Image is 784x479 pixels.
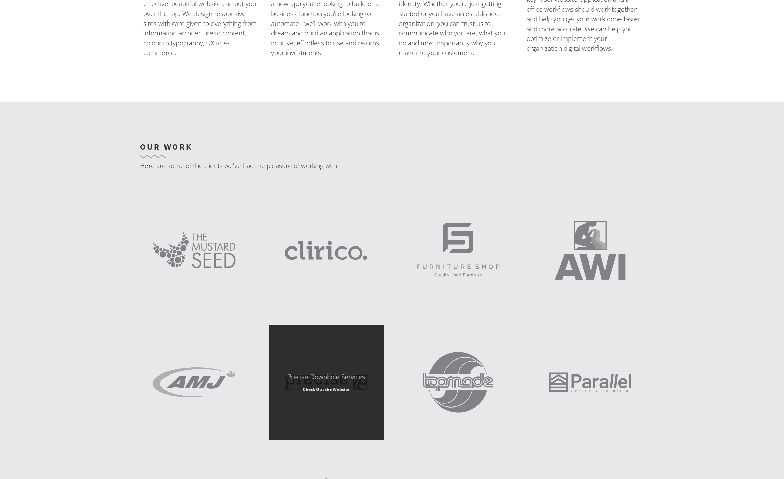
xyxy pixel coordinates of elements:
h1: Our Work [140,143,346,151]
img: AMJ Campbell Calgary [137,325,252,440]
img: The Mustard Seed [137,193,252,307]
p: Precise Downhole Services [287,372,365,382]
p: Here are some of the clients we've had the pleasure of working with. [140,161,346,171]
div: Check Out the Website [303,386,349,393]
a: Precise Downhole ServicesCheck Out the Website [269,325,384,440]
